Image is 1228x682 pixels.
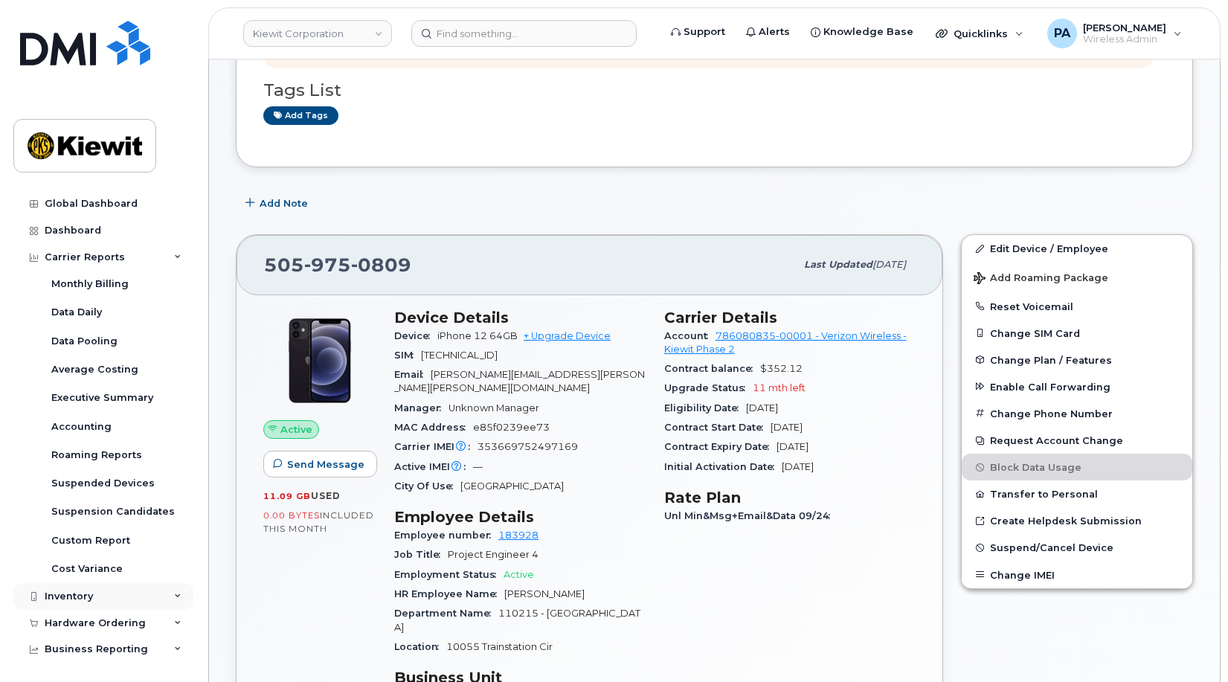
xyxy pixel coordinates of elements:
[962,235,1192,262] a: Edit Device / Employee
[962,480,1192,507] button: Transfer to Personal
[394,508,646,526] h3: Employee Details
[777,441,809,452] span: [DATE]
[394,441,478,452] span: Carrier IMEI
[771,422,803,433] span: [DATE]
[660,17,736,47] a: Support
[263,509,374,534] span: included this month
[962,262,1192,292] button: Add Roaming Package
[782,461,814,472] span: [DATE]
[478,441,578,452] span: 353669752497169
[954,28,1008,39] span: Quicklinks
[394,461,473,472] span: Active IMEI
[411,20,637,47] input: Find something...
[1163,617,1217,671] iframe: Messenger Launcher
[664,382,753,393] span: Upgrade Status
[504,569,534,580] span: Active
[311,490,341,501] span: used
[394,369,431,380] span: Email
[446,641,553,652] span: 10055 Trainstation Cir
[962,373,1192,400] button: Enable Call Forwarding
[823,25,913,39] span: Knowledge Base
[736,17,800,47] a: Alerts
[243,20,392,47] a: Kiewit Corporation
[664,363,760,374] span: Contract balance
[664,402,746,414] span: Eligibility Date
[473,461,483,472] span: —
[351,254,411,276] span: 0809
[664,422,771,433] span: Contract Start Date
[746,402,778,414] span: [DATE]
[394,480,460,492] span: City Of Use
[974,272,1108,286] span: Add Roaming Package
[280,422,312,437] span: Active
[664,489,916,506] h3: Rate Plan
[394,608,640,632] span: 110215 - [GEOGRAPHIC_DATA]
[498,530,539,541] a: 183928
[759,25,790,39] span: Alerts
[394,530,498,541] span: Employee number
[872,259,906,270] span: [DATE]
[263,81,1166,100] h3: Tags List
[394,309,646,326] h3: Device Details
[287,457,364,472] span: Send Message
[449,402,539,414] span: Unknown Manager
[275,316,364,405] img: iPhone_12.jpg
[684,25,725,39] span: Support
[263,106,338,125] a: Add tags
[800,17,924,47] a: Knowledge Base
[962,534,1192,561] button: Suspend/Cancel Device
[990,542,1113,553] span: Suspend/Cancel Device
[664,441,777,452] span: Contract Expiry Date
[524,330,611,341] a: + Upgrade Device
[664,309,916,326] h3: Carrier Details
[460,480,564,492] span: [GEOGRAPHIC_DATA]
[1083,33,1166,45] span: Wireless Admin
[394,569,504,580] span: Employment Status
[962,427,1192,454] button: Request Account Change
[925,19,1034,48] div: Quicklinks
[421,350,498,361] span: [TECHNICAL_ID]
[962,293,1192,320] button: Reset Voicemail
[990,381,1110,392] span: Enable Call Forwarding
[394,422,473,433] span: MAC Address
[962,454,1192,480] button: Block Data Usage
[804,259,872,270] span: Last updated
[962,320,1192,347] button: Change SIM Card
[664,510,838,521] span: Unl Min&Msg+Email&Data 09/24
[304,254,351,276] span: 975
[394,402,449,414] span: Manager
[753,382,806,393] span: 11 mth left
[394,549,448,560] span: Job Title
[236,190,321,216] button: Add Note
[263,451,377,477] button: Send Message
[264,254,411,276] span: 505
[664,330,716,341] span: Account
[1083,22,1166,33] span: [PERSON_NAME]
[962,507,1192,534] a: Create Helpdesk Submission
[394,641,446,652] span: Location
[962,347,1192,373] button: Change Plan / Features
[394,588,504,599] span: HR Employee Name
[1037,19,1192,48] div: Paul Andrews
[260,196,308,210] span: Add Note
[263,510,320,521] span: 0.00 Bytes
[1054,25,1070,42] span: PA
[437,330,518,341] span: iPhone 12 64GB
[263,491,311,501] span: 11.09 GB
[962,400,1192,427] button: Change Phone Number
[664,330,907,355] a: 786080835-00001 - Verizon Wireless - Kiewit Phase 2
[394,608,498,619] span: Department Name
[448,549,539,560] span: Project Engineer 4
[990,354,1112,365] span: Change Plan / Features
[394,369,645,393] span: [PERSON_NAME][EMAIL_ADDRESS][PERSON_NAME][PERSON_NAME][DOMAIN_NAME]
[473,422,550,433] span: e85f0239ee73
[664,461,782,472] span: Initial Activation Date
[962,562,1192,588] button: Change IMEI
[504,588,585,599] span: [PERSON_NAME]
[394,330,437,341] span: Device
[760,363,803,374] span: $352.12
[394,350,421,361] span: SIM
